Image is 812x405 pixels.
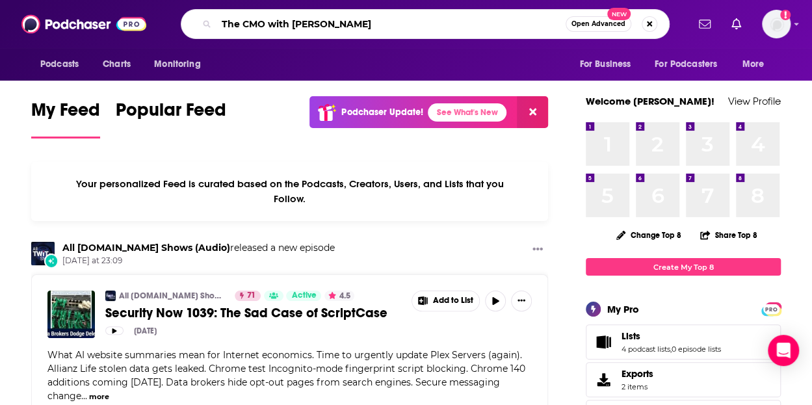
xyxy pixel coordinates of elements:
[570,52,647,77] button: open menu
[116,99,226,129] span: Popular Feed
[763,304,779,314] span: PRO
[62,255,335,267] span: [DATE] at 23:09
[412,291,480,311] button: Show More Button
[103,55,131,73] span: Charts
[119,291,226,301] a: All [DOMAIN_NAME] Shows (Audio)
[622,382,653,391] span: 2 items
[622,330,721,342] a: Lists
[728,95,781,107] a: View Profile
[670,345,672,354] span: ,
[646,52,736,77] button: open menu
[622,345,670,354] a: 4 podcast lists
[40,55,79,73] span: Podcasts
[579,55,631,73] span: For Business
[622,368,653,380] span: Exports
[62,242,335,254] h3: released a new episode
[428,103,506,122] a: See What's New
[105,291,116,301] img: All TWiT.tv Shows (Audio)
[733,52,781,77] button: open menu
[247,289,255,302] span: 71
[291,289,316,302] span: Active
[47,349,525,402] span: What AI website summaries mean for Internet economics. Time to urgently update Plex Servers (agai...
[433,296,473,306] span: Add to List
[235,291,261,301] a: 71
[726,13,746,35] a: Show notifications dropdown
[286,291,321,301] a: Active
[94,52,138,77] a: Charts
[762,10,791,38] button: Show profile menu
[44,254,59,268] div: New Episode
[145,52,217,77] button: open menu
[571,21,625,27] span: Open Advanced
[341,107,423,118] p: Podchaser Update!
[700,222,758,248] button: Share Top 8
[154,55,200,73] span: Monitoring
[31,162,548,221] div: Your personalized Feed is curated based on the Podcasts, Creators, Users, and Lists that you Follow.
[762,10,791,38] span: Logged in as HavasAlexa
[81,390,87,402] span: ...
[31,242,55,265] img: All TWiT.tv Shows (Audio)
[31,99,100,138] a: My Feed
[672,345,721,354] a: 0 episode lists
[105,305,402,321] a: Security Now 1039: The Sad Case of ScriptCase
[586,324,781,359] span: Lists
[622,330,640,342] span: Lists
[694,13,716,35] a: Show notifications dropdown
[768,335,799,366] div: Open Intercom Messenger
[31,52,96,77] button: open menu
[116,99,226,138] a: Popular Feed
[511,291,532,311] button: Show More Button
[607,303,639,315] div: My Pro
[590,371,616,389] span: Exports
[566,16,631,32] button: Open AdvancedNew
[742,55,765,73] span: More
[47,291,95,338] img: Security Now 1039: The Sad Case of ScriptCase
[134,326,157,335] div: [DATE]
[607,8,631,20] span: New
[655,55,717,73] span: For Podcasters
[62,242,230,254] a: All TWiT.tv Shows (Audio)
[590,333,616,351] a: Lists
[762,10,791,38] img: User Profile
[89,391,109,402] button: more
[105,305,387,321] span: Security Now 1039: The Sad Case of ScriptCase
[609,227,689,243] button: Change Top 8
[586,258,781,276] a: Create My Top 8
[31,99,100,129] span: My Feed
[21,12,146,36] img: Podchaser - Follow, Share and Rate Podcasts
[216,14,566,34] input: Search podcasts, credits, & more...
[324,291,354,301] button: 4.5
[181,9,670,39] div: Search podcasts, credits, & more...
[763,304,779,313] a: PRO
[780,10,791,20] svg: Add a profile image
[586,95,714,107] a: Welcome [PERSON_NAME]!
[527,242,548,258] button: Show More Button
[586,362,781,397] a: Exports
